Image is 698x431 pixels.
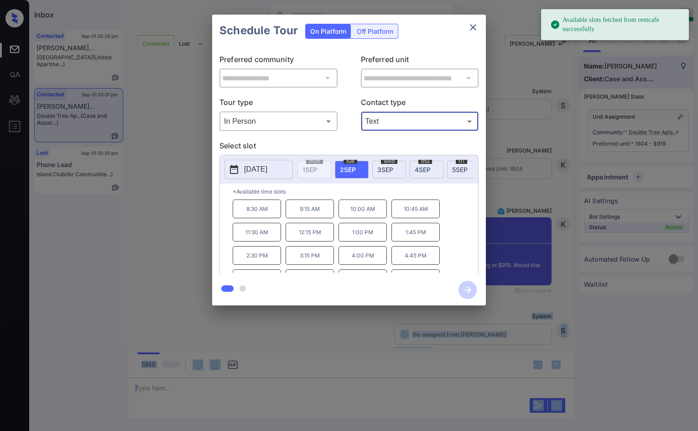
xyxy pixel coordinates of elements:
[418,158,432,164] span: thu
[286,223,334,242] p: 12:15 PM
[339,246,387,265] p: 4:00 PM
[550,12,682,37] div: Available slots fetched from rentcafe successfully
[391,269,440,288] p: 11:00 AM
[339,223,387,242] p: 1:00 PM
[452,166,468,173] span: 5 SEP
[453,278,482,302] button: btn-next
[340,166,356,173] span: 2 SEP
[219,54,338,68] p: Preferred community
[233,200,281,218] p: 8:30 AM
[372,161,406,179] div: date-select
[352,24,398,38] div: Off Platform
[335,161,369,179] div: date-select
[381,158,397,164] span: wed
[233,269,281,288] p: 8:45 AM
[344,158,357,164] span: tue
[233,246,281,265] p: 2:30 PM
[447,161,481,179] div: date-select
[286,200,334,218] p: 9:15 AM
[339,200,387,218] p: 10:00 AM
[219,97,338,111] p: Tour type
[306,24,351,38] div: On Platform
[224,160,293,179] button: [DATE]
[464,18,482,37] button: close
[244,164,267,175] p: [DATE]
[286,246,334,265] p: 3:15 PM
[286,269,334,288] p: 9:30 AM
[339,269,387,288] p: 10:15 AM
[391,200,440,218] p: 10:45 AM
[391,246,440,265] p: 4:45 PM
[415,166,431,173] span: 4 SEP
[212,15,305,47] h2: Schedule Tour
[361,54,479,68] p: Preferred unit
[377,166,393,173] span: 3 SEP
[363,114,477,129] div: Text
[222,114,335,129] div: In Person
[391,223,440,242] p: 1:45 PM
[456,158,467,164] span: fri
[233,223,281,242] p: 11:30 AM
[233,184,478,200] p: *Available time slots
[219,140,479,155] p: Select slot
[410,161,443,179] div: date-select
[361,97,479,111] p: Contact type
